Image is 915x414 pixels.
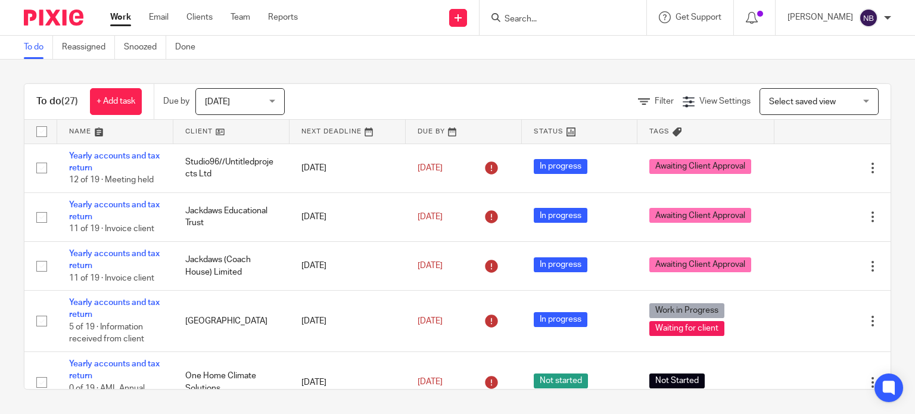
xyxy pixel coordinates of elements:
td: [DATE] [290,192,406,241]
span: 12 of 19 · Meeting held [69,176,154,184]
span: In progress [534,257,587,272]
a: Email [149,11,169,23]
span: In progress [534,312,587,327]
img: svg%3E [859,8,878,27]
p: Due by [163,95,189,107]
td: Jackdaws (Coach House) Limited [173,241,290,290]
span: 5 of 19 · Information received from client [69,323,144,344]
a: Yearly accounts and tax return [69,298,160,319]
span: Tags [649,128,670,135]
td: [DATE] [290,291,406,352]
span: [DATE] [205,98,230,106]
span: 11 of 19 · Invoice client [69,274,154,282]
span: [DATE] [418,378,443,387]
a: Done [175,36,204,59]
span: [DATE] [418,262,443,270]
a: Clients [186,11,213,23]
td: [GEOGRAPHIC_DATA] [173,291,290,352]
a: Work [110,11,131,23]
span: In progress [534,208,587,223]
span: Not started [534,373,588,388]
span: [DATE] [418,213,443,221]
a: Yearly accounts and tax return [69,250,160,270]
span: Get Support [676,13,721,21]
td: Studio96//Untitledprojects Ltd [173,144,290,192]
a: + Add task [90,88,142,115]
a: Yearly accounts and tax return [69,201,160,221]
span: (27) [61,97,78,106]
td: [DATE] [290,241,406,290]
a: Reassigned [62,36,115,59]
span: [DATE] [418,164,443,172]
td: [DATE] [290,351,406,413]
span: Not Started [649,373,705,388]
p: [PERSON_NAME] [788,11,853,23]
a: To do [24,36,53,59]
a: Team [231,11,250,23]
td: One Home Climate Solutions [173,351,290,413]
span: View Settings [699,97,751,105]
span: In progress [534,159,587,174]
img: Pixie [24,10,83,26]
span: [DATE] [418,317,443,325]
span: Awaiting Client Approval [649,257,751,272]
span: 11 of 19 · Invoice client [69,225,154,234]
span: Waiting for client [649,321,724,336]
span: Awaiting Client Approval [649,208,751,223]
span: 0 of 19 · AML Annual Review [69,384,145,405]
td: Jackdaws Educational Trust [173,192,290,241]
a: Snoozed [124,36,166,59]
td: [DATE] [290,144,406,192]
h1: To do [36,95,78,108]
span: Work in Progress [649,303,724,318]
a: Reports [268,11,298,23]
span: Filter [655,97,674,105]
a: Yearly accounts and tax return [69,360,160,380]
input: Search [503,14,611,25]
span: Select saved view [769,98,836,106]
span: Awaiting Client Approval [649,159,751,174]
a: Yearly accounts and tax return [69,152,160,172]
